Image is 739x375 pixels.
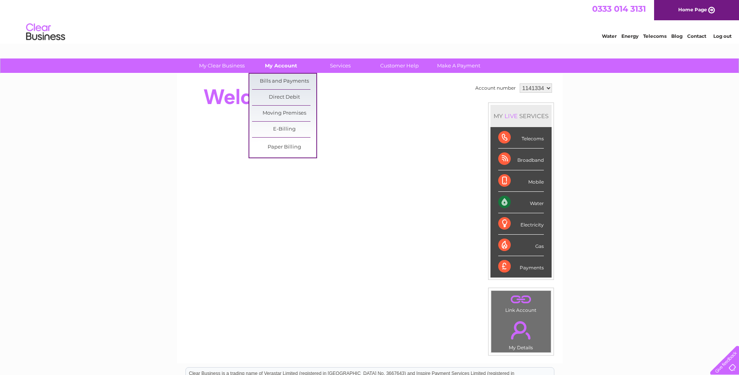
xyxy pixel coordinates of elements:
[252,122,316,137] a: E-Billing
[503,112,519,120] div: LIVE
[592,4,646,14] a: 0333 014 3131
[427,58,491,73] a: Make A Payment
[498,235,544,256] div: Gas
[190,58,254,73] a: My Clear Business
[493,317,549,344] a: .
[473,81,518,95] td: Account number
[186,4,554,38] div: Clear Business is a trading name of Verastar Limited (registered in [GEOGRAPHIC_DATA] No. 3667643...
[252,90,316,105] a: Direct Debit
[26,20,65,44] img: logo.png
[490,105,552,127] div: MY SERVICES
[498,213,544,235] div: Electricity
[491,315,551,353] td: My Details
[252,140,316,155] a: Paper Billing
[491,290,551,315] td: Link Account
[252,106,316,121] a: Moving Premises
[252,74,316,89] a: Bills and Payments
[367,58,432,73] a: Customer Help
[493,293,549,306] a: .
[687,33,706,39] a: Contact
[249,58,313,73] a: My Account
[308,58,372,73] a: Services
[498,170,544,192] div: Mobile
[498,256,544,277] div: Payments
[621,33,638,39] a: Energy
[602,33,617,39] a: Water
[643,33,667,39] a: Telecoms
[498,149,544,170] div: Broadband
[498,127,544,149] div: Telecoms
[498,192,544,213] div: Water
[671,33,683,39] a: Blog
[713,33,732,39] a: Log out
